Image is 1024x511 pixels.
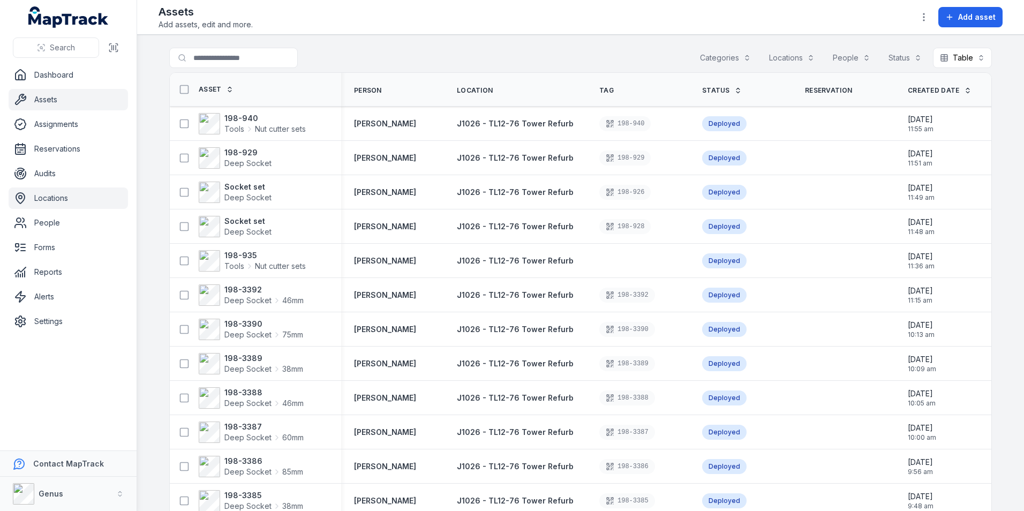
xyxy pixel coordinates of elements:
[908,183,935,202] time: 23/08/2025, 11:49:54 am
[224,193,272,202] span: Deep Socket
[199,85,234,94] a: Asset
[354,358,416,369] a: [PERSON_NAME]
[224,182,272,192] strong: Socket set
[908,433,936,442] span: 10:00 am
[354,324,416,335] a: [PERSON_NAME]
[908,457,933,476] time: 23/08/2025, 9:56:26 am
[354,187,416,198] strong: [PERSON_NAME]
[908,423,936,442] time: 23/08/2025, 10:00:56 am
[702,253,747,268] div: Deployed
[702,185,747,200] div: Deployed
[599,425,655,440] div: 198-3387
[354,427,416,438] strong: [PERSON_NAME]
[457,325,574,334] span: J1026 - TL12-76 Tower Refurb
[13,37,99,58] button: Search
[702,322,747,337] div: Deployed
[39,489,63,498] strong: Genus
[908,354,936,373] time: 23/08/2025, 10:09:49 am
[9,286,128,307] a: Alerts
[457,255,574,266] a: J1026 - TL12-76 Tower Refurb
[199,182,272,203] a: Socket setDeep Socket
[50,42,75,53] span: Search
[282,467,303,477] span: 85mm
[224,124,244,134] span: Tools
[224,261,244,272] span: Tools
[599,116,651,131] div: 198-940
[9,212,128,234] a: People
[599,219,651,234] div: 198-928
[224,227,272,236] span: Deep Socket
[908,262,935,270] span: 11:36 am
[457,358,574,369] a: J1026 - TL12-76 Tower Refurb
[199,422,304,443] a: 198-3387Deep Socket60mm
[224,387,304,398] strong: 198-3388
[199,284,304,306] a: 198-3392Deep Socket46mm
[908,457,933,468] span: [DATE]
[702,288,747,303] div: Deployed
[354,153,416,163] strong: [PERSON_NAME]
[457,427,574,438] a: J1026 - TL12-76 Tower Refurb
[908,193,935,202] span: 11:49 am
[224,456,303,467] strong: 198-3386
[224,284,304,295] strong: 198-3392
[693,48,758,68] button: Categories
[159,4,253,19] h2: Assets
[908,86,960,95] span: Created Date
[908,114,933,125] span: [DATE]
[908,285,933,305] time: 23/08/2025, 11:15:43 am
[826,48,877,68] button: People
[9,138,128,160] a: Reservations
[199,85,222,94] span: Asset
[354,118,416,129] strong: [PERSON_NAME]
[354,221,416,232] a: [PERSON_NAME]
[224,353,303,364] strong: 198-3389
[457,462,574,471] span: J1026 - TL12-76 Tower Refurb
[599,288,655,303] div: 198-3392
[908,330,935,339] span: 10:13 am
[9,237,128,258] a: Forms
[224,319,303,329] strong: 198-3390
[908,320,935,330] span: [DATE]
[224,147,272,158] strong: 198-929
[457,495,574,506] a: J1026 - TL12-76 Tower Refurb
[908,217,935,236] time: 23/08/2025, 11:48:03 am
[805,86,852,95] span: Reservation
[702,459,747,474] div: Deployed
[457,187,574,198] a: J1026 - TL12-76 Tower Refurb
[224,159,272,168] span: Deep Socket
[908,491,933,502] span: [DATE]
[354,393,416,403] a: [PERSON_NAME]
[9,163,128,184] a: Audits
[282,398,304,409] span: 46mm
[457,187,574,197] span: J1026 - TL12-76 Tower Refurb
[354,290,416,300] strong: [PERSON_NAME]
[702,356,747,371] div: Deployed
[255,261,306,272] span: Nut cutter sets
[224,467,272,477] span: Deep Socket
[908,296,933,305] span: 11:15 am
[9,89,128,110] a: Assets
[354,255,416,266] a: [PERSON_NAME]
[199,456,303,477] a: 198-3386Deep Socket85mm
[457,221,574,232] a: J1026 - TL12-76 Tower Refurb
[702,116,747,131] div: Deployed
[908,159,933,168] span: 11:51 am
[702,86,730,95] span: Status
[599,493,655,508] div: 198-3385
[255,124,306,134] span: Nut cutter sets
[933,48,992,68] button: Table
[199,113,306,134] a: 198-940ToolsNut cutter sets
[762,48,822,68] button: Locations
[282,295,304,306] span: 46mm
[908,423,936,433] span: [DATE]
[199,216,272,237] a: Socket setDeep Socket
[599,459,655,474] div: 198-3386
[908,217,935,228] span: [DATE]
[702,151,747,166] div: Deployed
[457,118,574,129] a: J1026 - TL12-76 Tower Refurb
[457,153,574,163] a: J1026 - TL12-76 Tower Refurb
[224,422,304,432] strong: 198-3387
[159,19,253,30] span: Add assets, edit and more.
[224,398,272,409] span: Deep Socket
